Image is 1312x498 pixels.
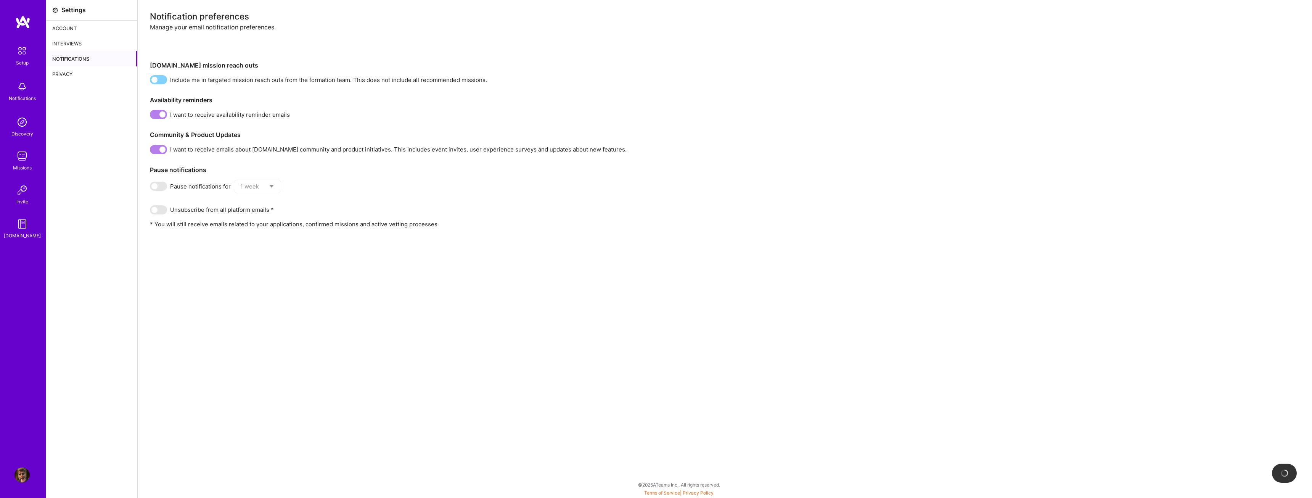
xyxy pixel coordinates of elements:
i: icon Settings [52,7,58,13]
img: bell [14,79,30,94]
div: Interviews [46,36,137,51]
img: Invite [14,182,30,198]
span: Include me in targeted mission reach outs from the formation team. This does not include all reco... [170,76,487,84]
div: Notifications [46,51,137,66]
div: Manage your email notification preferences. [150,23,1300,56]
div: [DOMAIN_NAME] [4,232,41,240]
span: I want to receive availability reminder emails [170,111,290,119]
h3: Community & Product Updates [150,131,1300,139]
span: | [644,490,714,496]
span: Pause notifications for [170,182,231,190]
img: loading [1280,468,1289,478]
div: Invite [16,198,28,206]
p: * You will still receive emails related to your applications, confirmed missions and active vetti... [150,220,1300,228]
span: I want to receive emails about [DOMAIN_NAME] community and product initiatives. This includes eve... [170,145,627,153]
a: Terms of Service [644,490,680,496]
div: Discovery [11,130,33,138]
a: Privacy Policy [683,490,714,496]
div: Notification preferences [150,12,1300,20]
div: Settings [61,6,86,14]
img: setup [14,43,30,59]
img: User Avatar [14,467,30,483]
div: Missions [13,164,32,172]
div: Notifications [9,94,36,102]
div: Privacy [46,66,137,82]
img: teamwork [14,148,30,164]
div: Account [46,21,137,36]
img: discovery [14,114,30,130]
div: Setup [16,59,29,67]
a: User Avatar [13,467,32,483]
h3: [DOMAIN_NAME] mission reach outs [150,62,1300,69]
h3: Pause notifications [150,166,1300,174]
div: © 2025 ATeams Inc., All rights reserved. [46,475,1312,494]
span: Unsubscribe from all platform emails * [170,206,274,214]
img: guide book [14,216,30,232]
img: logo [15,15,31,29]
h3: Availability reminders [150,97,1300,104]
